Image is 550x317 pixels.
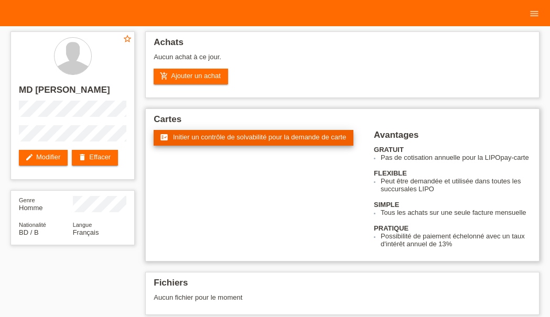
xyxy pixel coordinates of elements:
[19,150,68,166] a: editModifier
[381,154,531,161] li: Pas de cotisation annuelle pour la LIPOpay-carte
[154,293,424,301] div: Aucun fichier pour le moment
[154,53,531,69] div: Aucun achat à ce jour.
[154,37,531,53] h2: Achats
[19,197,35,203] span: Genre
[524,10,545,16] a: menu
[73,228,99,236] span: Français
[374,169,407,177] b: FLEXIBLE
[381,177,531,193] li: Peut être demandée et utilisée dans toutes les succursales LIPO
[160,72,168,80] i: add_shopping_cart
[154,114,531,130] h2: Cartes
[160,133,168,141] i: fact_check
[154,69,228,84] a: add_shopping_cartAjouter un achat
[19,196,73,212] div: Homme
[73,222,92,228] span: Langue
[19,222,46,228] span: Nationalité
[72,150,118,166] a: deleteEffacer
[374,224,408,232] b: PRATIQUE
[381,232,531,248] li: Possibilité de paiement échelonné avec un taux d'intérêt annuel de 13%
[123,34,132,43] i: star_border
[123,34,132,45] a: star_border
[381,209,531,216] li: Tous les achats sur une seule facture mensuelle
[374,201,399,209] b: SIMPLE
[173,133,346,141] span: Initier un contrôle de solvabilité pour la demande de carte
[25,153,34,161] i: edit
[374,130,531,146] h2: Avantages
[154,278,531,293] h2: Fichiers
[154,130,353,146] a: fact_check Initier un contrôle de solvabilité pour la demande de carte
[529,8,540,19] i: menu
[19,228,39,236] span: Bangladesh / B / 31.01.2018
[19,85,126,101] h2: MD [PERSON_NAME]
[374,146,404,154] b: GRATUIT
[78,153,87,161] i: delete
